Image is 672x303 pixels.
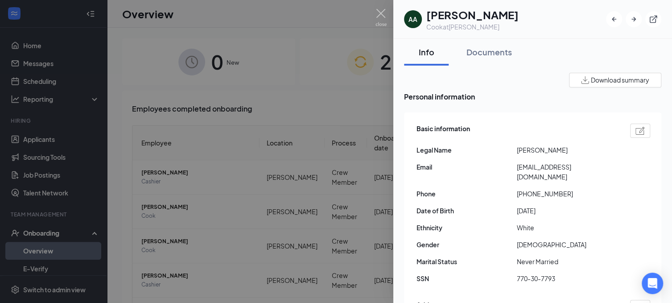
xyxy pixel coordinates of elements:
button: Download summary [569,73,661,87]
span: [DEMOGRAPHIC_DATA] [517,240,617,249]
svg: ArrowRight [629,15,638,24]
span: Never Married [517,257,617,266]
span: Ethnicity [416,223,517,232]
div: Documents [466,46,512,58]
span: Legal Name [416,145,517,155]
button: ExternalLink [645,11,661,27]
div: AA [408,15,417,24]
span: Email [416,162,517,172]
span: Download summary [591,75,649,85]
span: Personal information [404,91,661,102]
button: ArrowRight [626,11,642,27]
span: Basic information [416,124,470,138]
span: SSN [416,274,517,283]
span: 770-30-7793 [517,274,617,283]
div: Info [413,46,440,58]
svg: ArrowLeftNew [610,15,618,24]
svg: ExternalLink [649,15,658,24]
span: White [517,223,617,232]
span: Date of Birth [416,206,517,216]
span: Marital Status [416,257,517,266]
span: [DATE] [517,206,617,216]
span: [EMAIL_ADDRESS][DOMAIN_NAME] [517,162,617,182]
span: [PHONE_NUMBER] [517,189,617,199]
div: Open Intercom Messenger [642,273,663,294]
span: [PERSON_NAME] [517,145,617,155]
span: Gender [416,240,517,249]
span: Phone [416,189,517,199]
h1: [PERSON_NAME] [426,7,519,22]
div: Cook at [PERSON_NAME] [426,22,519,31]
button: ArrowLeftNew [606,11,622,27]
